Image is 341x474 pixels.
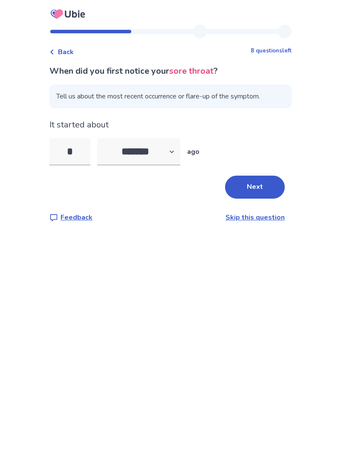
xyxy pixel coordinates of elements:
a: Feedback [49,212,92,223]
p: ago [187,147,199,157]
span: Back [58,47,74,57]
button: Next [225,176,285,199]
a: Skip this question [225,213,285,222]
p: It started about [49,118,292,131]
p: 8 questions left [251,47,292,55]
p: Feedback [61,212,92,223]
span: sore throat [169,65,214,77]
span: Tell us about the most recent occurrence or flare-up of the symptom. [49,84,292,108]
p: When did you first notice your ? [49,65,292,78]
